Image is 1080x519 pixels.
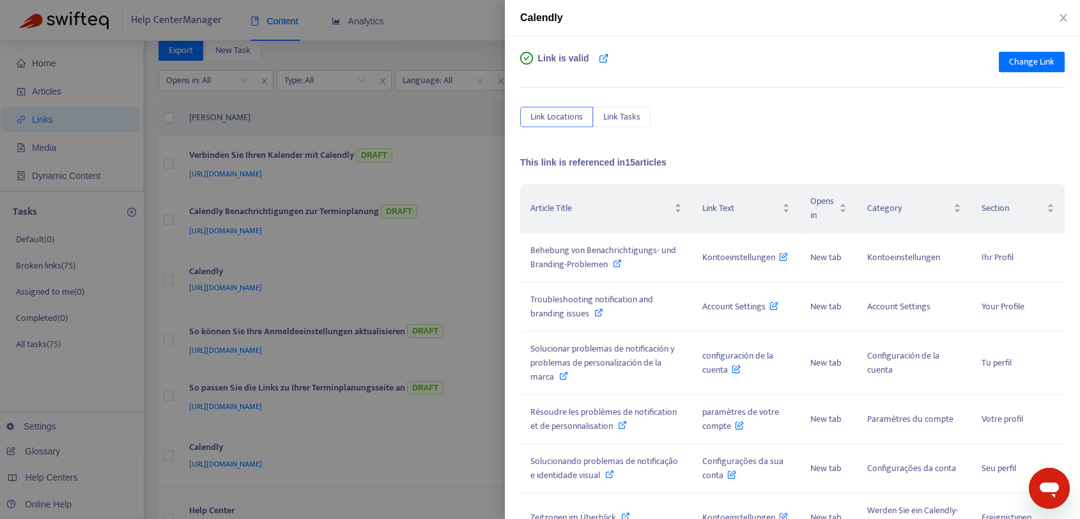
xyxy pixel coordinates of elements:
[982,299,1024,314] span: Your Profile
[800,184,857,233] th: Opens in
[530,405,677,433] span: Résoudre les problèmes de notification et de personnalisation
[982,201,1044,215] span: Section
[702,250,789,265] span: Kontoeinstellungen
[999,52,1065,72] button: Change Link
[867,250,940,265] span: Kontoeinstellungen
[702,348,773,377] span: configuración de la cuenta
[1029,468,1070,509] iframe: Button to launch messaging window
[1009,55,1054,69] span: Change Link
[867,348,939,377] span: Configuración de la cuenta
[810,461,842,476] span: New tab
[530,341,674,384] span: Solucionar problemas de notificación y problemas de personalización de la marca
[520,107,593,127] button: Link Locations
[702,201,780,215] span: Link Text
[971,184,1065,233] th: Section
[810,299,842,314] span: New tab
[982,250,1014,265] span: Ihr Profil
[857,184,971,233] th: Category
[520,52,533,65] span: check-circle
[530,292,653,321] span: Troubleshooting notification and branding issues
[982,412,1023,426] span: Votre profil
[867,412,953,426] span: Paramètres du compte
[810,412,842,426] span: New tab
[1058,13,1068,23] span: close
[810,194,837,222] span: Opens in
[520,12,563,23] span: Calendly
[982,355,1012,370] span: Tu perfil
[702,405,779,433] span: paramètres de votre compte
[867,299,930,314] span: Account Settings
[538,52,589,77] span: Link is valid
[530,454,678,483] span: Solucionando problemas de notificação e identidade visual
[702,299,779,314] span: Account Settings
[603,110,640,124] span: Link Tasks
[530,110,583,124] span: Link Locations
[530,243,676,272] span: Behebung von Benachrichtigungs- und Branding-Problemen
[982,461,1016,476] span: Seu perfil
[702,454,783,483] span: Configurações da sua conta
[1054,12,1072,24] button: Close
[810,250,842,265] span: New tab
[692,184,801,233] th: Link Text
[867,461,956,476] span: Configurações da conta
[520,157,667,167] span: This link is referenced in 15 articles
[867,201,951,215] span: Category
[593,107,651,127] button: Link Tasks
[520,184,692,233] th: Article Title
[810,355,842,370] span: New tab
[530,201,672,215] span: Article Title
